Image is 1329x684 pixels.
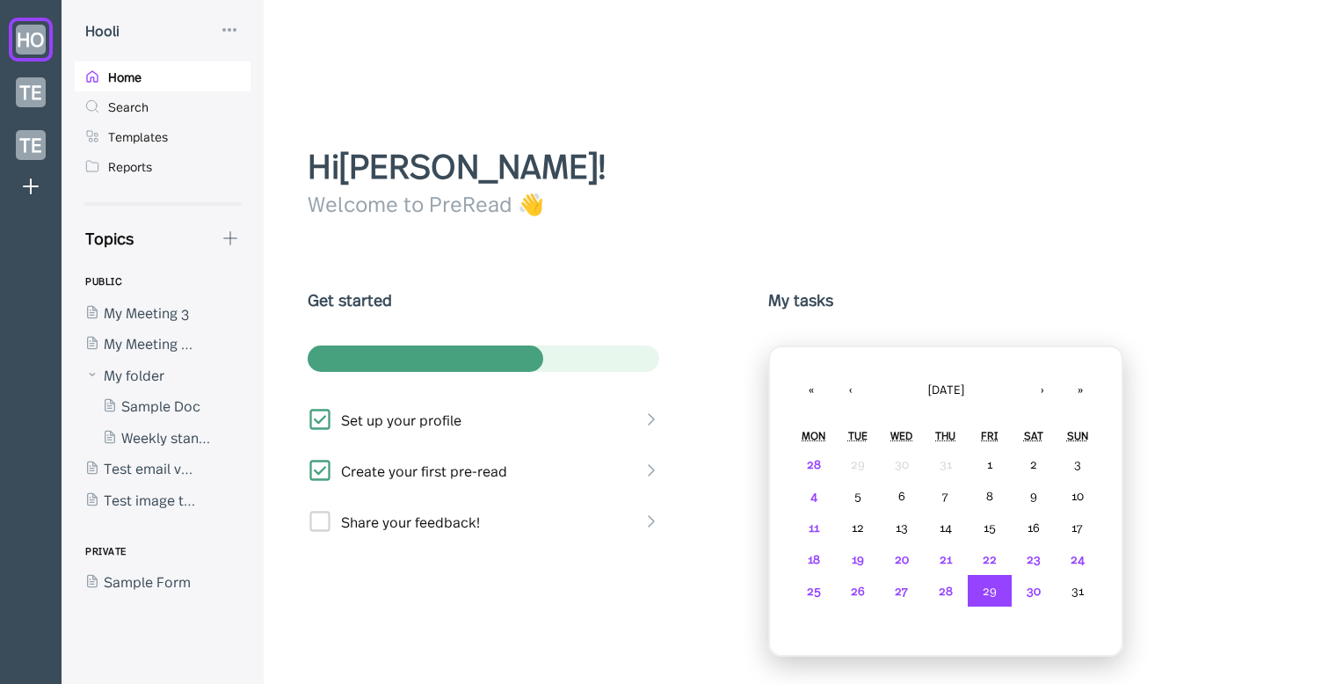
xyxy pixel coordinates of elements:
abbr: Sunday [1067,428,1088,442]
abbr: August 5, 2025 [854,487,861,504]
abbr: August 23, 2025 [1027,550,1041,567]
abbr: July 30, 2025 [895,455,909,472]
div: Home [108,69,142,84]
abbr: August 14, 2025 [940,519,952,535]
button: [DATE] [869,369,1022,408]
button: August 29, 2025 [968,575,1012,607]
abbr: August 6, 2025 [898,487,905,504]
abbr: August 1, 2025 [987,455,992,472]
abbr: August 30, 2025 [1027,582,1041,599]
button: August 2, 2025 [1012,448,1056,480]
abbr: July 28, 2025 [807,455,821,472]
div: HO [16,25,46,55]
button: August 10, 2025 [1056,480,1100,512]
button: July 30, 2025 [880,448,924,480]
abbr: August 29, 2025 [983,582,997,599]
a: HO [9,18,53,62]
abbr: August 4, 2025 [810,487,817,504]
abbr: August 17, 2025 [1071,519,1083,535]
button: August 19, 2025 [836,543,880,575]
a: TE [9,123,53,167]
button: August 14, 2025 [924,512,968,543]
div: Share your feedback! [341,512,480,531]
button: August 12, 2025 [836,512,880,543]
abbr: August 3, 2025 [1074,455,1081,472]
button: August 26, 2025 [836,575,880,607]
button: August 17, 2025 [1056,512,1100,543]
div: Welcome to PreRead 👋 [308,188,1285,218]
button: July 28, 2025 [792,448,836,480]
abbr: August 10, 2025 [1071,487,1084,504]
button: August 27, 2025 [880,575,924,607]
abbr: August 28, 2025 [939,582,953,599]
abbr: August 24, 2025 [1071,550,1085,567]
abbr: Tuesday [848,428,868,442]
button: August 31, 2025 [1056,575,1100,607]
abbr: August 16, 2025 [1028,519,1040,535]
abbr: Wednesday [890,428,912,442]
abbr: August 25, 2025 [807,582,821,599]
button: August 20, 2025 [880,543,924,575]
div: PRIVATE [85,536,127,566]
abbr: July 31, 2025 [940,455,952,472]
button: August 1, 2025 [968,448,1012,480]
div: Get started [308,288,663,310]
button: August 3, 2025 [1056,448,1100,480]
button: August 4, 2025 [792,480,836,512]
button: « [792,369,831,408]
abbr: August 27, 2025 [895,582,908,599]
abbr: Friday [981,428,998,442]
button: ‹ [831,369,869,408]
div: Topics [75,227,134,249]
button: August 24, 2025 [1056,543,1100,575]
button: August 7, 2025 [924,480,968,512]
button: August 9, 2025 [1012,480,1056,512]
button: › [1022,369,1061,408]
abbr: August 15, 2025 [984,519,996,535]
div: Reports [108,158,152,174]
abbr: August 7, 2025 [942,487,948,504]
div: TE [16,130,46,160]
div: PUBLIC [85,266,122,296]
div: Templates [108,128,168,144]
abbr: Thursday [935,428,955,442]
button: August 15, 2025 [968,512,1012,543]
abbr: Saturday [1024,428,1043,442]
button: August 16, 2025 [1012,512,1056,543]
button: July 29, 2025 [836,448,880,480]
button: August 28, 2025 [924,575,968,607]
button: August 18, 2025 [792,543,836,575]
div: Set up your profile [341,410,461,429]
div: My tasks [768,288,1123,310]
button: August 5, 2025 [836,480,880,512]
div: Search [108,98,149,114]
abbr: August 8, 2025 [986,487,993,504]
abbr: August 22, 2025 [983,550,997,567]
button: August 23, 2025 [1012,543,1056,575]
abbr: August 31, 2025 [1071,582,1084,599]
abbr: August 26, 2025 [851,582,865,599]
div: Hi [PERSON_NAME] ! [308,141,1285,188]
button: August 22, 2025 [968,543,1012,575]
abbr: August 12, 2025 [852,519,864,535]
abbr: August 21, 2025 [940,550,952,567]
button: July 31, 2025 [924,448,968,480]
button: August 8, 2025 [968,480,1012,512]
abbr: August 18, 2025 [808,550,820,567]
abbr: August 19, 2025 [852,550,864,567]
abbr: August 20, 2025 [895,550,909,567]
button: » [1061,369,1100,408]
div: Hooli [85,21,120,39]
div: TE [16,77,46,107]
abbr: August 11, 2025 [809,519,819,535]
abbr: Monday [802,428,825,442]
button: August 11, 2025 [792,512,836,543]
abbr: August 2, 2025 [1030,455,1037,472]
button: August 25, 2025 [792,575,836,607]
button: August 13, 2025 [880,512,924,543]
div: Create your first pre-read [341,461,507,480]
button: August 30, 2025 [1012,575,1056,607]
abbr: July 29, 2025 [851,455,865,472]
abbr: August 9, 2025 [1030,487,1037,504]
a: TE [9,70,53,114]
